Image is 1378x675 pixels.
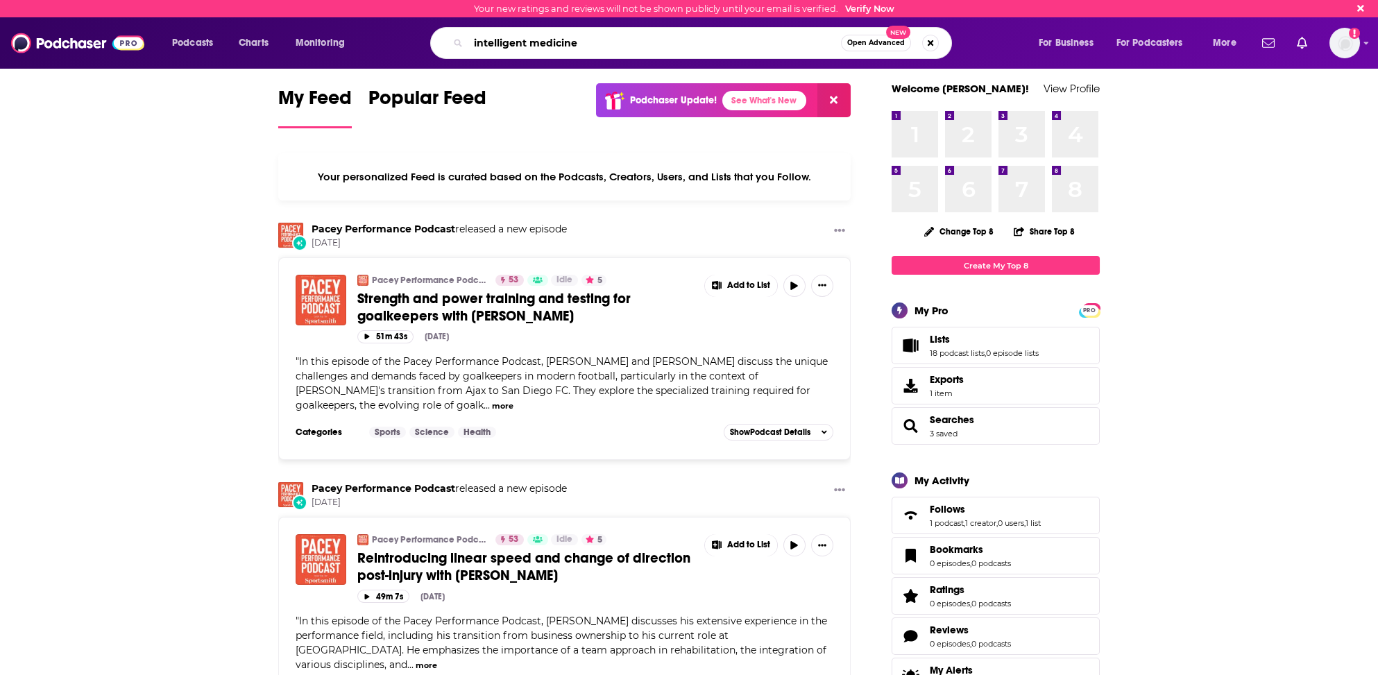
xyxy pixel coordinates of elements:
a: Pacey Performance Podcast [278,223,303,248]
svg: Email not verified [1349,28,1360,39]
a: Charts [230,32,277,54]
a: Pacey Performance Podcast [312,482,455,495]
a: Verify Now [845,3,894,14]
a: 0 podcasts [971,639,1011,649]
span: For Podcasters [1116,33,1183,53]
span: , [970,599,971,608]
button: 49m 7s [357,590,409,603]
span: 1 item [930,388,964,398]
span: More [1213,33,1236,53]
a: Show notifications dropdown [1257,31,1280,55]
span: Bookmarks [930,543,983,556]
button: Show More Button [811,275,833,297]
span: Strength and power training and testing for goalkeepers with [PERSON_NAME] [357,290,631,325]
button: more [492,400,513,412]
span: Lists [930,333,950,345]
a: See What's New [722,91,806,110]
span: Exports [896,376,924,395]
input: Search podcasts, credits, & more... [468,32,841,54]
a: 1 creator [965,518,996,528]
a: Idle [551,534,578,545]
div: New Episode [292,235,307,250]
button: ShowPodcast Details [724,424,833,441]
h3: Categories [296,427,358,438]
span: ... [484,399,490,411]
img: Pacey Performance Podcast [357,534,368,545]
a: Ratings [896,586,924,606]
a: View Profile [1044,82,1100,95]
button: 5 [581,275,606,286]
span: Reviews [930,624,969,636]
span: Add to List [727,540,770,550]
span: Lists [892,327,1100,364]
p: Podchaser Update! [630,94,717,106]
button: more [416,660,437,672]
a: 18 podcast lists [930,348,985,358]
span: " [296,615,827,671]
span: , [985,348,986,358]
span: Exports [930,373,964,386]
button: Change Top 8 [916,223,1002,240]
div: Your personalized Feed is curated based on the Podcasts, Creators, Users, and Lists that you Follow. [278,153,851,200]
div: My Pro [915,304,949,317]
img: Reintroducing linear speed and change of direction post-injury with Loren Landow [296,534,346,585]
span: , [964,518,965,528]
span: Idle [556,273,572,287]
div: My Activity [915,474,969,487]
span: In this episode of the Pacey Performance Podcast, [PERSON_NAME] discusses his extensive experienc... [296,615,827,671]
h3: released a new episode [312,482,567,495]
a: Follows [930,503,1041,515]
span: Ratings [930,583,964,596]
a: 53 [495,534,524,545]
button: Show More Button [705,534,777,556]
button: Show More Button [828,223,851,240]
span: ... [407,658,414,671]
button: open menu [1029,32,1111,54]
span: Reviews [892,617,1100,655]
span: New [886,26,911,39]
button: 5 [581,534,606,545]
a: 0 podcasts [971,558,1011,568]
button: Show More Button [811,534,833,556]
span: My Feed [278,86,352,118]
a: Health [458,427,496,438]
a: Follows [896,506,924,525]
a: Bookmarks [896,546,924,565]
a: Searches [930,413,974,426]
a: 53 [495,275,524,286]
a: 0 episode lists [986,348,1039,358]
span: Follows [892,497,1100,534]
a: Searches [896,416,924,436]
span: PRO [1081,305,1098,316]
span: For Business [1039,33,1094,53]
a: Sports [369,427,406,438]
button: Open AdvancedNew [841,35,911,51]
div: Your new ratings and reviews will not be shown publicly until your email is verified. [474,3,894,14]
a: Show notifications dropdown [1291,31,1313,55]
button: open menu [286,32,363,54]
a: 0 users [998,518,1024,528]
a: Reintroducing linear speed and change of direction post-injury with [PERSON_NAME] [357,549,695,584]
span: , [996,518,998,528]
span: 53 [509,273,518,287]
span: Show Podcast Details [730,427,810,437]
a: Exports [892,367,1100,404]
a: Welcome [PERSON_NAME]! [892,82,1029,95]
a: Pacey Performance Podcast [372,275,486,286]
button: Show More Button [828,482,851,499]
span: In this episode of the Pacey Performance Podcast, [PERSON_NAME] and [PERSON_NAME] discuss the uni... [296,355,828,411]
img: Podchaser - Follow, Share and Rate Podcasts [11,30,144,56]
div: Search podcasts, credits, & more... [443,27,965,59]
a: Pacey Performance Podcast [312,223,455,235]
a: Lists [930,333,1039,345]
a: 1 list [1026,518,1041,528]
a: Science [409,427,454,438]
span: Follows [930,503,965,515]
span: Searches [892,407,1100,445]
span: Popular Feed [368,86,486,118]
button: open menu [162,32,231,54]
div: New Episode [292,495,307,510]
span: Bookmarks [892,537,1100,574]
